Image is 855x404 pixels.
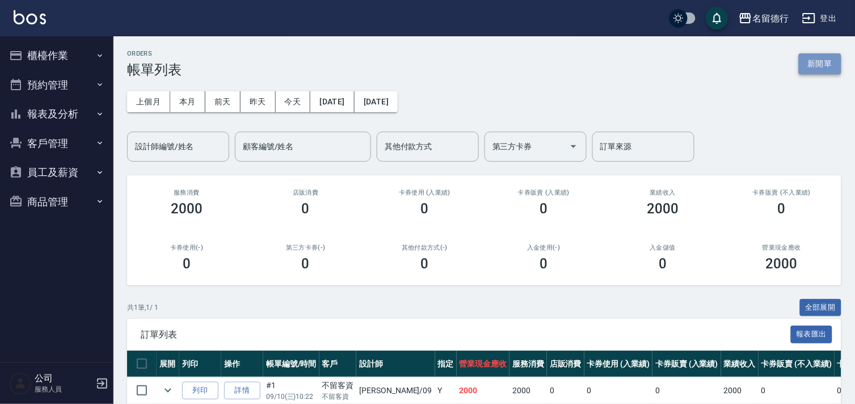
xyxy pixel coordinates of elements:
[5,41,109,70] button: 櫃檯作業
[435,351,457,377] th: 指定
[241,91,276,112] button: 昨天
[276,91,311,112] button: 今天
[205,91,241,112] button: 前天
[355,91,398,112] button: [DATE]
[5,158,109,187] button: 員工及薪資
[260,244,352,251] h2: 第三方卡券(-)
[652,351,721,377] th: 卡券販賣 (入業績)
[799,53,841,74] button: 新開單
[752,11,789,26] div: 名留德行
[159,382,176,399] button: expand row
[791,326,833,343] button: 報表匯出
[617,189,709,196] h2: 業績收入
[766,256,798,272] h3: 2000
[35,384,92,394] p: 服務人員
[266,392,317,402] p: 09/10 (三) 10:22
[224,382,260,399] a: 詳情
[141,329,791,340] span: 訂單列表
[179,351,221,377] th: 列印
[170,91,205,112] button: 本月
[5,99,109,129] button: 報表及分析
[435,377,457,404] td: Y
[540,201,547,217] h3: 0
[322,380,354,392] div: 不留客資
[584,377,653,404] td: 0
[221,351,263,377] th: 操作
[183,256,191,272] h3: 0
[421,201,429,217] h3: 0
[706,7,728,30] button: save
[778,201,786,217] h3: 0
[736,244,828,251] h2: 營業現金應收
[721,377,759,404] td: 2000
[498,244,589,251] h2: 入金使用(-)
[182,382,218,399] button: 列印
[5,187,109,217] button: 商品管理
[171,201,203,217] h3: 2000
[319,351,357,377] th: 客戶
[263,351,319,377] th: 帳單編號/時間
[721,351,759,377] th: 業績收入
[127,91,170,112] button: 上個月
[659,256,667,272] h3: 0
[127,62,182,78] h3: 帳單列表
[356,351,435,377] th: 設計師
[421,256,429,272] h3: 0
[127,302,158,313] p: 共 1 筆, 1 / 1
[547,351,584,377] th: 店販消費
[35,373,92,384] h5: 公司
[457,377,510,404] td: 2000
[457,351,510,377] th: 營業現金應收
[322,392,354,402] p: 不留客資
[498,189,589,196] h2: 卡券販賣 (入業績)
[5,70,109,100] button: 預約管理
[799,58,841,69] a: 新開單
[759,377,835,404] td: 0
[734,7,793,30] button: 名留德行
[540,256,547,272] h3: 0
[647,201,679,217] h3: 2000
[565,137,583,155] button: Open
[547,377,584,404] td: 0
[310,91,354,112] button: [DATE]
[759,351,835,377] th: 卡券販賣 (不入業績)
[509,377,547,404] td: 2000
[260,189,352,196] h2: 店販消費
[798,8,841,29] button: 登出
[157,351,179,377] th: 展開
[141,244,233,251] h2: 卡券使用(-)
[141,189,233,196] h3: 服務消費
[302,201,310,217] h3: 0
[509,351,547,377] th: 服務消費
[584,351,653,377] th: 卡券使用 (入業績)
[379,189,471,196] h2: 卡券使用 (入業績)
[379,244,471,251] h2: 其他付款方式(-)
[14,10,46,24] img: Logo
[9,372,32,395] img: Person
[652,377,721,404] td: 0
[263,377,319,404] td: #1
[302,256,310,272] h3: 0
[5,129,109,158] button: 客戶管理
[127,50,182,57] h2: ORDERS
[800,299,842,317] button: 全部展開
[617,244,709,251] h2: 入金儲值
[736,189,828,196] h2: 卡券販賣 (不入業績)
[791,329,833,339] a: 報表匯出
[356,377,435,404] td: [PERSON_NAME] /09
